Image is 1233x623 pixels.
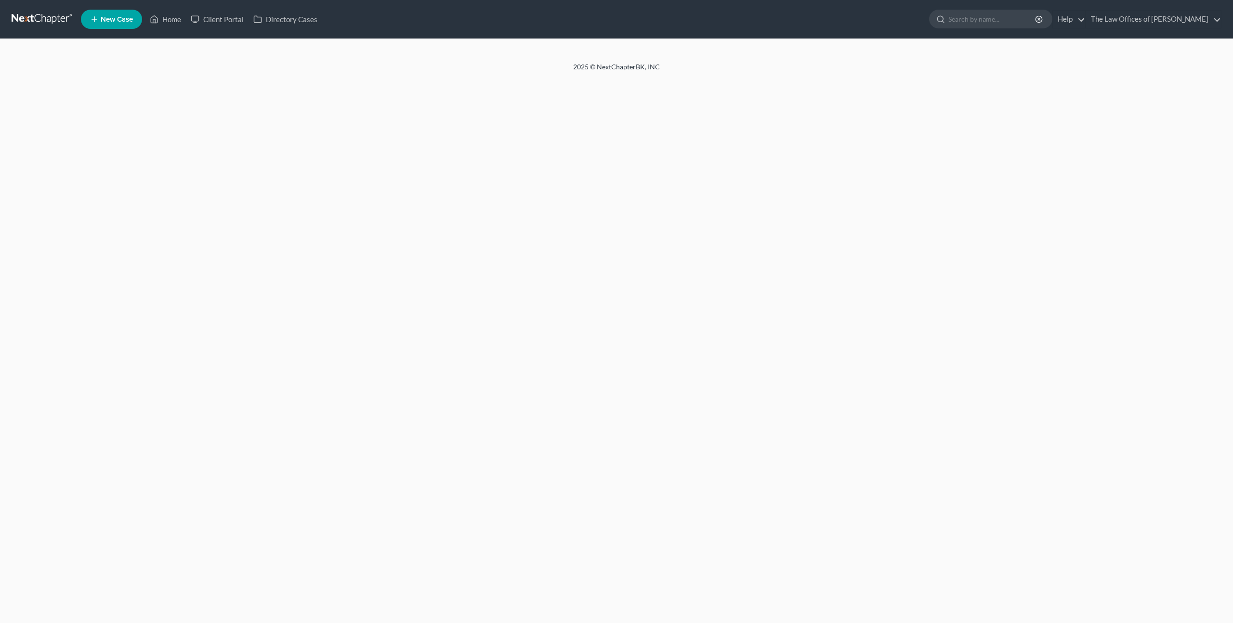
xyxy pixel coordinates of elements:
div: 2025 © NextChapterBK, INC [342,62,891,79]
input: Search by name... [948,10,1036,28]
a: Directory Cases [249,11,322,28]
a: Help [1053,11,1085,28]
a: The Law Offices of [PERSON_NAME] [1086,11,1221,28]
a: Home [145,11,186,28]
span: New Case [101,16,133,23]
a: Client Portal [186,11,249,28]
